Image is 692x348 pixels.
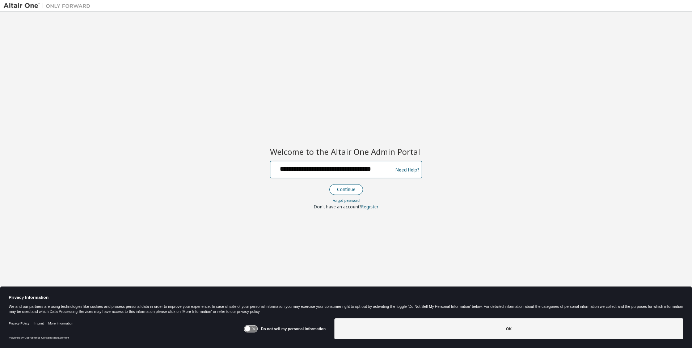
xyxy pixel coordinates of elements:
img: Altair One [4,2,94,9]
a: Forgot password [333,198,360,203]
h2: Welcome to the Altair One Admin Portal [270,147,422,157]
a: Register [361,204,379,210]
button: Continue [329,184,363,195]
span: Don't have an account? [314,204,361,210]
